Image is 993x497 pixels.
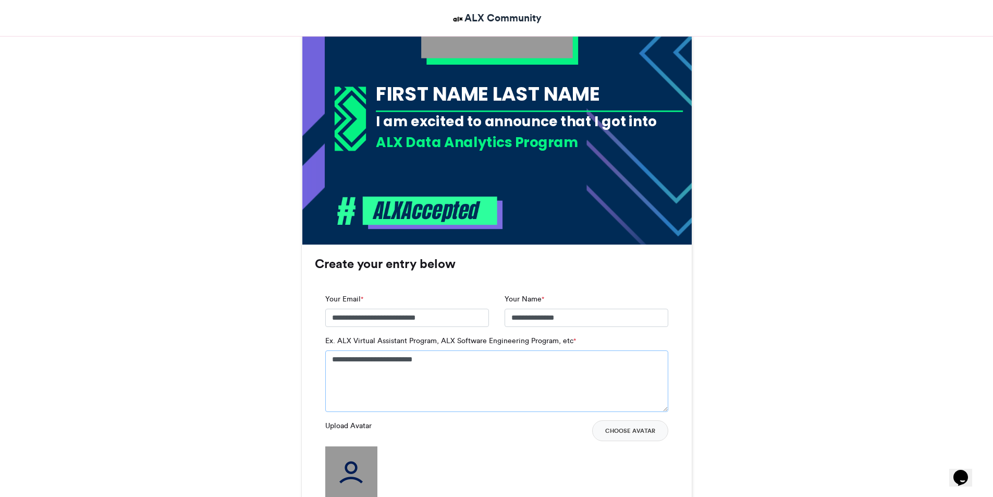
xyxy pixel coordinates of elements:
label: Your Name [505,294,544,305]
img: ALX Community [451,13,464,26]
img: 1718367053.733-03abb1a83a9aadad37b12c69bdb0dc1c60dcbf83.png [334,87,366,151]
div: I am excited to announce that I got into the [376,112,683,150]
a: ALX Community [451,10,542,26]
label: Upload Avatar [325,420,372,431]
iframe: chat widget [949,455,983,487]
label: Your Email [325,294,363,305]
button: Choose Avatar [592,420,668,441]
div: FIRST NAME LAST NAME [376,80,683,107]
div: ALX Data Analytics Program [376,132,683,152]
h3: Create your entry below [315,258,679,270]
label: Ex. ALX Virtual Assistant Program, ALX Software Engineering Program, etc [325,335,576,346]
